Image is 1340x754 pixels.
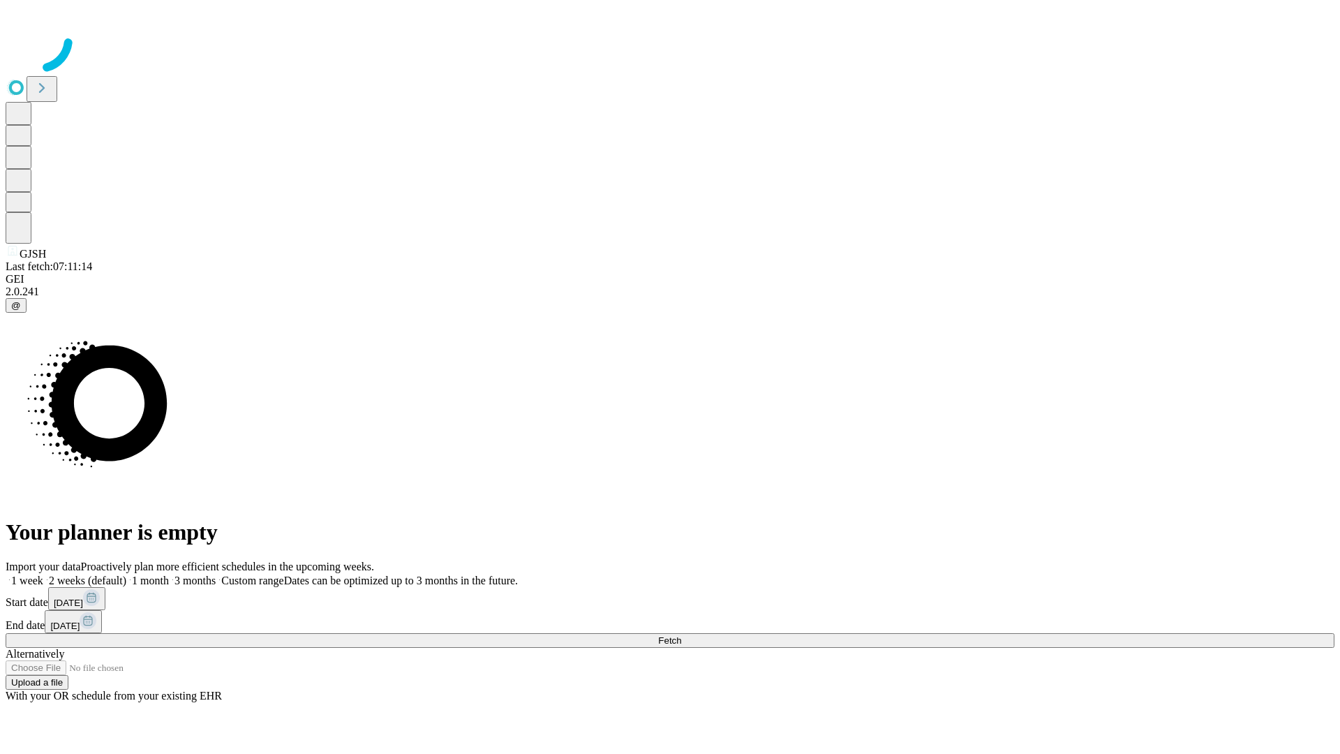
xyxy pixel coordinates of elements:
[6,286,1334,298] div: 2.0.241
[11,300,21,311] span: @
[20,248,46,260] span: GJSH
[6,561,81,572] span: Import your data
[6,587,1334,610] div: Start date
[6,633,1334,648] button: Fetch
[6,273,1334,286] div: GEI
[45,610,102,633] button: [DATE]
[658,635,681,646] span: Fetch
[50,621,80,631] span: [DATE]
[6,298,27,313] button: @
[6,690,222,702] span: With your OR schedule from your existing EHR
[132,575,169,586] span: 1 month
[81,561,374,572] span: Proactively plan more efficient schedules in the upcoming weeks.
[6,519,1334,545] h1: Your planner is empty
[6,260,92,272] span: Last fetch: 07:11:14
[284,575,518,586] span: Dates can be optimized up to 3 months in the future.
[221,575,283,586] span: Custom range
[174,575,216,586] span: 3 months
[6,648,64,660] span: Alternatively
[54,598,83,608] span: [DATE]
[48,587,105,610] button: [DATE]
[6,610,1334,633] div: End date
[49,575,126,586] span: 2 weeks (default)
[6,675,68,690] button: Upload a file
[11,575,43,586] span: 1 week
